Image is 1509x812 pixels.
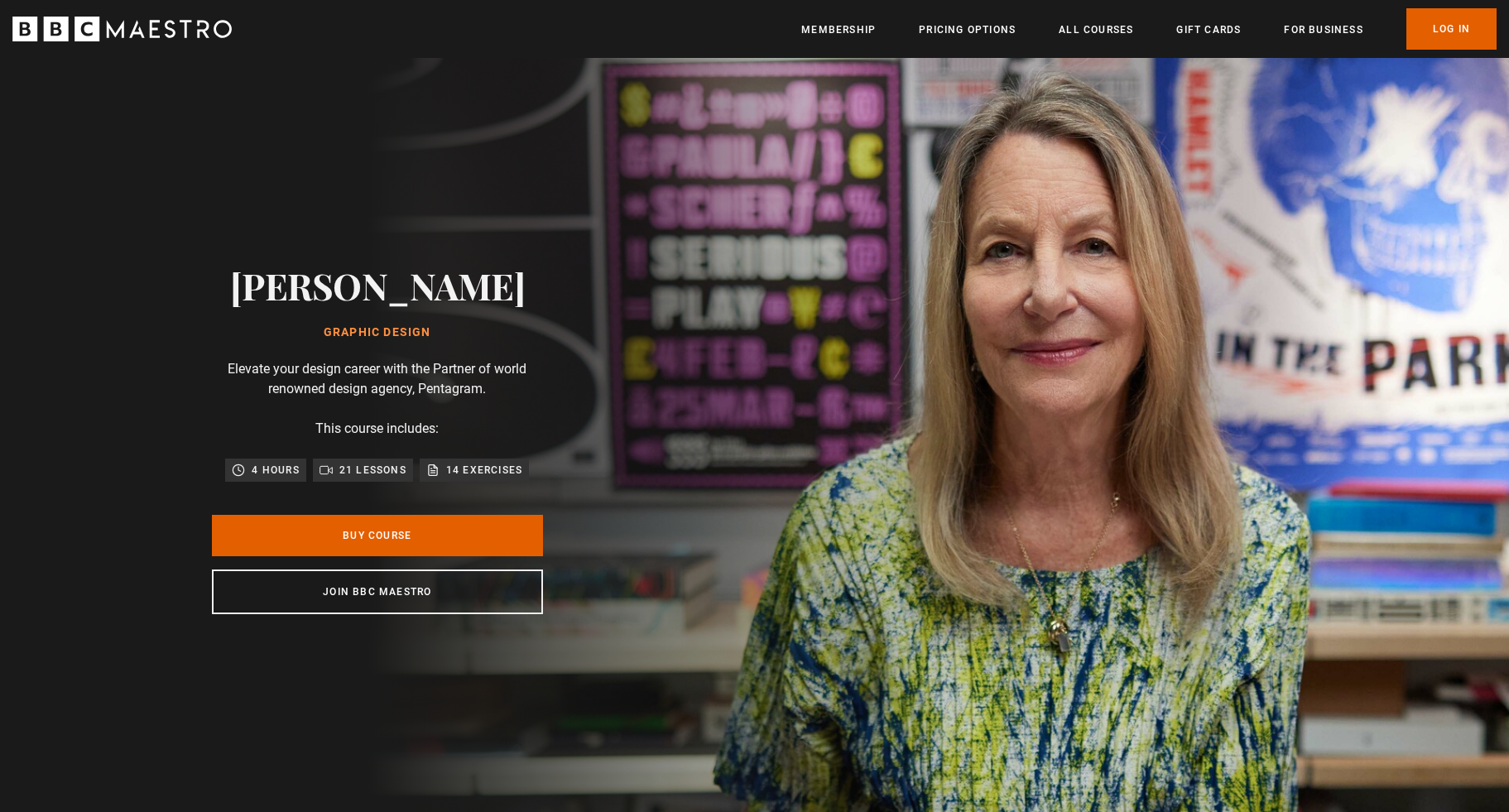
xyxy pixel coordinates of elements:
[230,264,526,306] h2: [PERSON_NAME]
[1059,22,1133,38] a: All Courses
[230,326,526,339] h1: Graphic Design
[252,462,299,478] p: 4 hours
[801,8,1497,50] nav: Primary
[801,22,876,38] a: Membership
[212,359,543,399] p: Elevate your design career with the Partner of world renowned design agency, Pentagram.
[339,462,406,478] p: 21 lessons
[315,419,439,439] p: This course includes:
[1176,22,1241,38] a: Gift Cards
[1406,8,1497,50] a: Log In
[446,462,522,478] p: 14 exercises
[212,515,543,556] a: Buy Course
[1284,22,1362,38] a: For business
[919,22,1016,38] a: Pricing Options
[12,17,232,41] svg: BBC Maestro
[212,569,543,614] a: Join BBC Maestro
